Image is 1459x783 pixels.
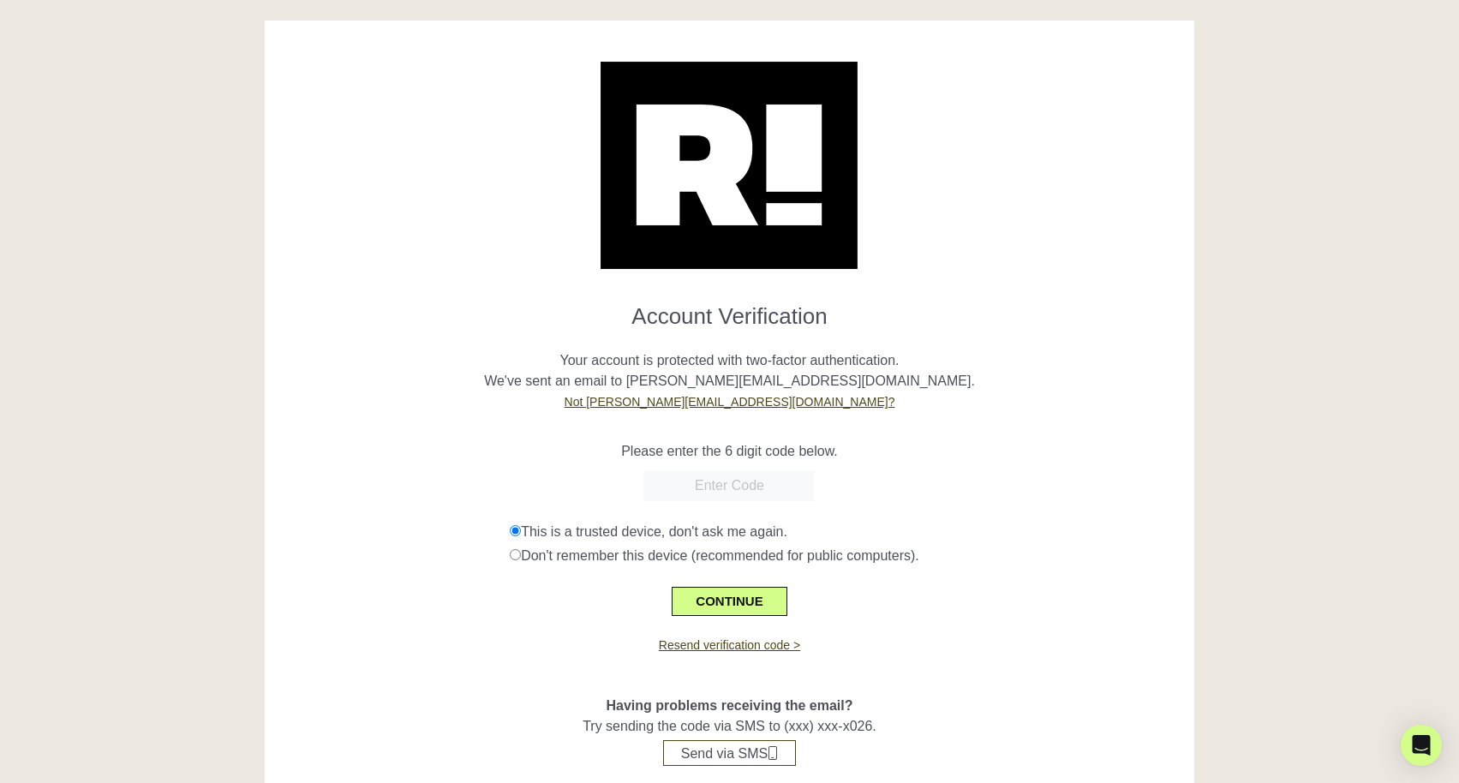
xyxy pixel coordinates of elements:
button: CONTINUE [672,587,786,616]
div: Open Intercom Messenger [1401,725,1442,766]
div: This is a trusted device, don't ask me again. [510,522,1181,542]
a: Not [PERSON_NAME][EMAIL_ADDRESS][DOMAIN_NAME]? [565,395,895,409]
p: Please enter the 6 digit code below. [278,441,1181,462]
span: Having problems receiving the email? [606,698,852,713]
input: Enter Code [643,470,815,501]
button: Send via SMS [663,740,796,766]
div: Try sending the code via SMS to (xxx) xxx-x026. [278,654,1181,766]
h1: Account Verification [278,290,1181,330]
p: Your account is protected with two-factor authentication. We've sent an email to [PERSON_NAME][EM... [278,330,1181,412]
div: Don't remember this device (recommended for public computers). [510,546,1181,566]
img: Retention.com [601,62,858,269]
a: Resend verification code > [659,638,800,652]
